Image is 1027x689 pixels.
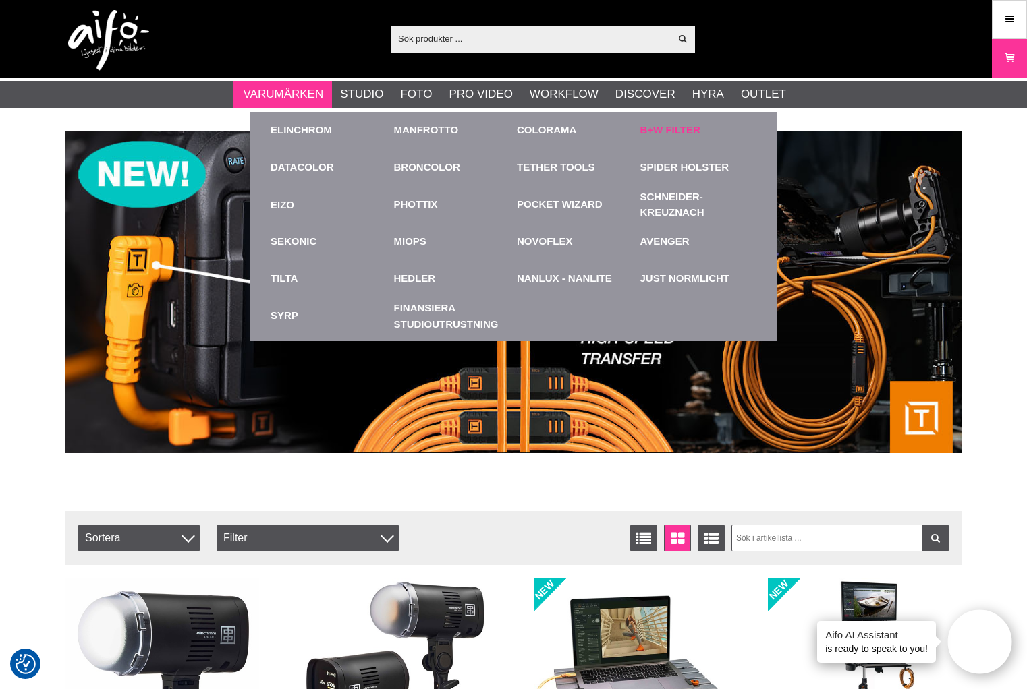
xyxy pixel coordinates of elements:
a: B+W Filter [640,123,700,138]
a: Utökad listvisning [698,525,725,551]
a: Elinchrom [271,123,332,138]
a: Finansiera Studioutrustning [394,297,511,334]
a: Fönstervisning [664,525,691,551]
a: EIZO [271,186,387,223]
a: Colorama [517,123,576,138]
a: Schneider-Kreuznach [640,189,757,220]
input: Sök i artikellista ... [731,525,949,551]
a: Spider Holster [640,160,729,175]
img: Revisit consent button [16,654,36,674]
a: Novoflex [517,234,573,249]
a: Hedler [394,271,436,287]
a: Sekonic [271,234,316,249]
a: Foto [400,86,432,103]
a: Pocket Wizard [517,197,603,212]
h4: Aifo AI Assistant [825,628,928,642]
a: Hyra [692,86,724,103]
a: Varumärken [244,86,324,103]
div: Filter [217,525,399,551]
a: Discover [615,86,675,103]
img: Annons:001 banner-header-tpoptima1390x500.jpg [65,131,962,453]
a: Avenger [640,234,690,249]
a: Datacolor [271,160,334,175]
span: Sortera [78,525,200,551]
a: Workflow [530,86,599,103]
button: Samtyckesinställningar [16,652,36,676]
a: Studio [340,86,383,103]
a: Broncolor [394,160,460,175]
div: is ready to speak to you! [817,621,936,663]
a: Tether Tools [517,160,595,175]
a: Listvisning [630,525,657,551]
input: Sök produkter ... [391,28,670,49]
a: Syrp [271,308,298,324]
a: Phottix [394,197,438,212]
a: Miops [394,234,426,249]
a: Just Normlicht [640,271,730,287]
a: Manfrotto [394,123,459,138]
a: Nanlux - Nanlite [517,271,612,287]
a: Filtrera [922,525,949,551]
a: TILTA [271,271,298,287]
img: logo.png [68,10,149,71]
a: Pro Video [449,86,512,103]
a: Outlet [741,86,786,103]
